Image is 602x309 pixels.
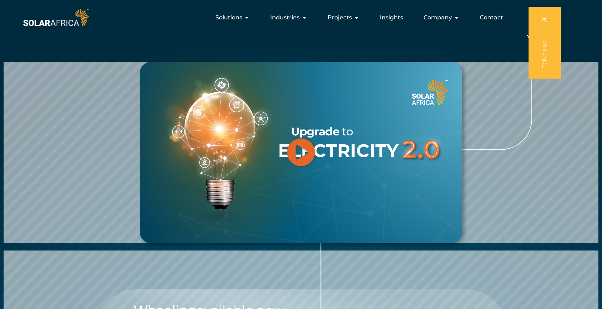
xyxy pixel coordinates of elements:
[215,13,242,22] span: Solutions
[328,13,352,22] span: Projects
[287,137,315,167] div: Play Video
[91,10,509,25] nav: Menu
[380,13,403,22] a: Insights
[91,10,509,25] div: Menu Toggle
[480,13,503,22] a: Contact
[424,13,452,22] span: Company
[270,13,300,22] span: Industries
[253,23,288,36] span: Watch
